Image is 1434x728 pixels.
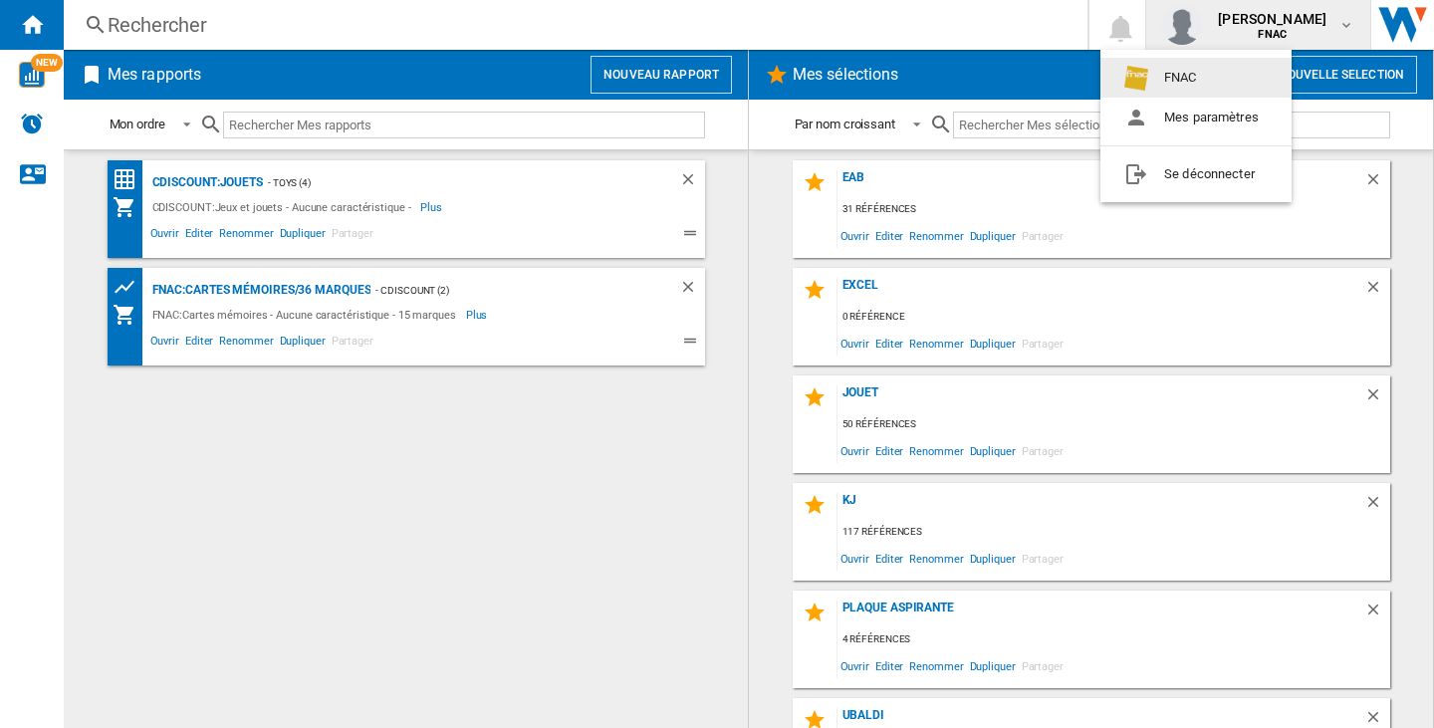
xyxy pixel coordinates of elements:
button: Mes paramètres [1100,98,1292,137]
button: FNAC [1100,58,1292,98]
button: Se déconnecter [1100,154,1292,194]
